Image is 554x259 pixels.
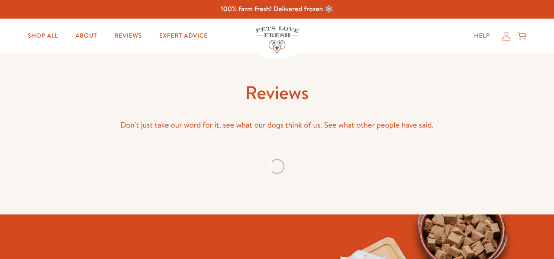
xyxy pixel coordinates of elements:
[255,26,299,53] img: Pets Love Fresh
[152,27,215,45] a: Expert Advice
[35,81,519,105] h1: Reviews
[35,118,519,132] p: Don't just take our word for it, see what our dogs think of us. See what other people have said.
[68,27,104,45] a: About
[107,27,148,45] a: Reviews
[467,27,497,45] a: Help
[21,27,65,45] a: Shop All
